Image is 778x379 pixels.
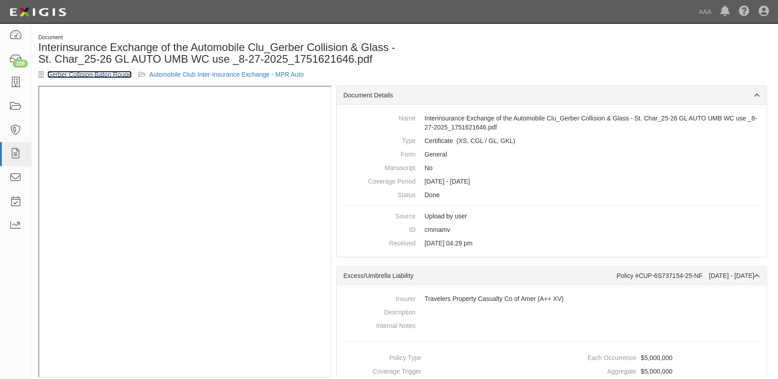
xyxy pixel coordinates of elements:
dd: Excess/Umbrella Liability Commercial General Liability / Garage Liability Garage Keepers Liability [343,134,760,148]
dd: [DATE] - [DATE] [343,175,760,188]
dt: Coverage Period [343,175,415,186]
dt: Policy Type [340,351,421,362]
i: Help Center - Complianz [739,6,750,17]
dd: cmmamv [343,223,760,236]
dd: General [343,148,760,161]
dt: Received [343,236,415,248]
img: logo-5460c22ac91f19d4615b14bd174203de0afe785f0fc80cf4dbbc73dc1793850b.png [7,4,69,20]
dt: Internal Notes [343,319,415,330]
dd: [DATE] 04:29 pm [343,236,760,250]
h1: Interinsurance Exchange of the Automobile Clu_Gerber Collision & Glass - St. Char_25-26 GL AUTO U... [38,42,398,65]
dt: Manuscript [343,161,415,172]
dt: Source [343,209,415,221]
dd: $5,000,000 [555,365,763,378]
dt: Insurer [343,292,415,303]
dt: Aggregate [555,365,636,376]
a: Automobile Club Inter-Insurance Exchange - MPR Auto [149,71,304,78]
a: AAA [694,3,716,21]
dt: Coverage Trigger [340,365,421,376]
dt: Name [343,111,415,123]
dd: No [343,161,760,175]
div: Document Details [336,86,766,105]
a: Gerber Collision-Baton Rouge [47,71,132,78]
dt: Each Occurrence [555,351,636,362]
dd: Interinsurance Exchange of the Automobile Clu_Gerber Collision & Glass - St. Char_25-26 GL AUTO U... [343,111,760,134]
dd: Travelers Property Casualty Co of Amer (A++ XV) [343,292,760,305]
dt: ID [343,223,415,234]
dd: Upload by user [343,209,760,223]
div: 109 [13,60,28,68]
dt: Type [343,134,415,145]
dd: $5,000,000 [555,351,763,365]
div: Excess/Umbrella Liability [343,271,617,280]
dt: Form [343,148,415,159]
div: Policy #CUP-6S737154-25-NF [DATE] - [DATE] [617,271,760,280]
dt: Status [343,188,415,199]
dd: Done [343,188,760,202]
div: Document [38,34,398,42]
dt: Description [343,305,415,317]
